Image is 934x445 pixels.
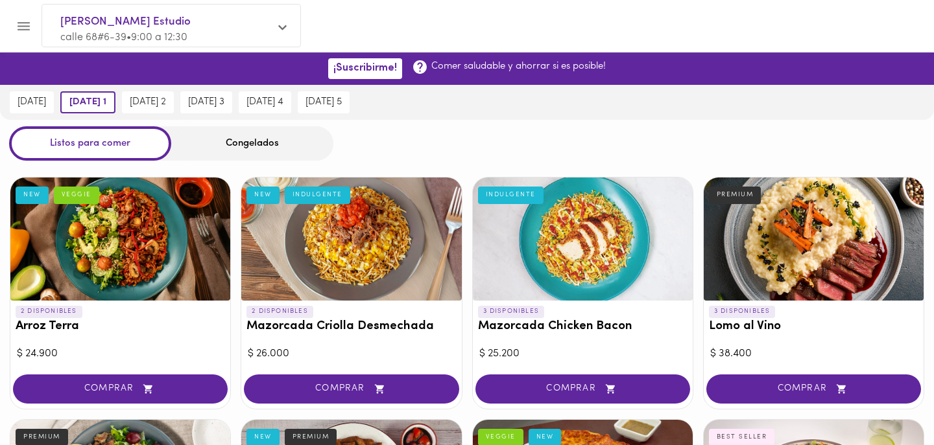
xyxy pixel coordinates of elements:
div: Congelados [171,126,333,161]
span: [DATE] 5 [305,97,342,108]
div: Mazorcada Criolla Desmechada [241,177,461,301]
span: [DATE] 2 [130,97,166,108]
span: [DATE] [18,97,46,108]
span: calle 68#6-39 • 9:00 a 12:30 [60,32,187,43]
p: 2 DISPONIBLES [16,306,82,317]
div: Lomo al Vino [704,177,924,301]
span: [PERSON_NAME] Estudio [60,14,269,30]
button: COMPRAR [475,374,690,404]
button: Menu [8,10,40,42]
button: [DATE] 2 [122,91,174,113]
div: Mazorcada Chicken Bacon [473,177,693,301]
button: [DATE] 3 [180,91,232,113]
div: NEW [16,187,49,203]
div: NEW [246,187,280,203]
div: $ 24.900 [17,347,224,361]
div: Arroz Terra [10,177,230,301]
span: ¡Suscribirme! [333,62,397,74]
p: 2 DISPONIBLES [246,306,313,317]
h3: Arroz Terra [16,320,225,334]
div: $ 25.200 [479,347,686,361]
span: COMPRAR [723,383,905,394]
div: PREMIUM [709,187,761,203]
iframe: Messagebird Livechat Widget [859,370,921,432]
h3: Mazorcada Chicken Bacon [478,320,688,334]
button: ¡Suscribirme! [328,58,402,78]
span: COMPRAR [492,383,674,394]
button: [DATE] [10,91,54,113]
span: COMPRAR [29,383,211,394]
div: Listos para comer [9,126,171,161]
h3: Lomo al Vino [709,320,918,334]
div: INDULGENTE [478,187,544,203]
h3: Mazorcada Criolla Desmechada [246,320,456,334]
button: COMPRAR [13,374,228,404]
div: INDULGENTE [285,187,350,203]
p: Comer saludable y ahorrar si es posible! [431,60,606,73]
div: $ 38.400 [710,347,917,361]
button: [DATE] 4 [239,91,291,113]
span: [DATE] 4 [246,97,283,108]
span: [DATE] 1 [69,97,106,108]
button: [DATE] 1 [60,91,115,113]
button: COMPRAR [706,374,921,404]
button: [DATE] 5 [298,91,350,113]
p: 3 DISPONIBLES [709,306,776,317]
span: [DATE] 3 [188,97,224,108]
button: COMPRAR [244,374,459,404]
p: 3 DISPONIBLES [478,306,545,317]
div: $ 26.000 [248,347,455,361]
div: VEGGIE [54,187,99,203]
span: COMPRAR [260,383,442,394]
